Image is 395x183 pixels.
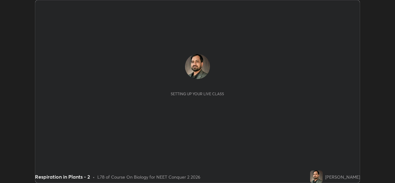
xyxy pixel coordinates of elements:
[97,174,200,180] div: L78 of Course On Biology for NEET Conquer 2 2026
[35,173,90,181] div: Respiration in Plants - 2
[310,171,323,183] img: c6f1f51b65ab405e8839512a486be057.jpg
[185,54,210,79] img: c6f1f51b65ab405e8839512a486be057.jpg
[325,174,360,180] div: [PERSON_NAME]
[171,91,224,96] div: Setting up your live class
[93,174,95,180] div: •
